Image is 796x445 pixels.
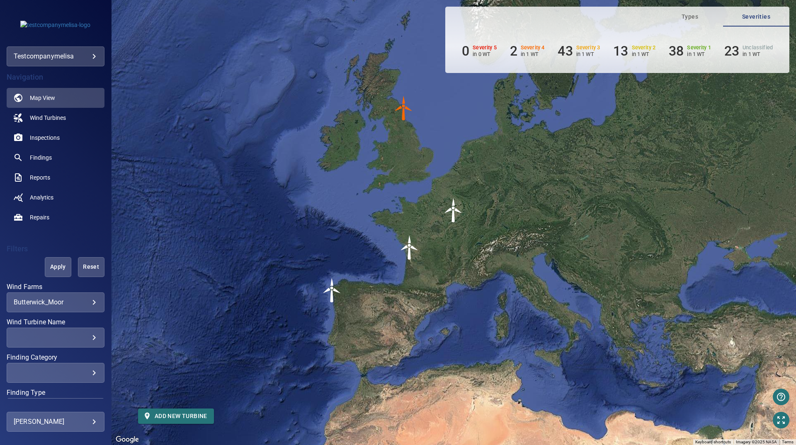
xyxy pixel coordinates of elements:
span: Severities [728,12,784,22]
h6: 0 [462,43,469,59]
span: Types [662,12,718,22]
a: repairs noActive [7,207,104,227]
gmp-advanced-marker: WTG_4 [391,96,416,121]
span: Analytics [30,193,53,202]
span: Findings [30,153,52,162]
h6: 38 [669,43,684,59]
h4: Navigation [7,73,104,81]
li: Severity 3 [558,43,600,59]
gmp-advanced-marker: Test1 [441,198,466,223]
a: Open this area in Google Maps (opens a new window) [114,434,141,445]
div: [PERSON_NAME] [14,415,97,428]
img: windFarmIcon.svg [320,278,345,303]
p: in 1 WT [521,51,545,57]
h6: Severity 5 [473,45,497,51]
button: Apply [45,257,71,277]
h4: Filters [7,245,104,253]
span: Imagery ©2025 NASA [736,440,777,444]
h6: Severity 2 [632,45,656,51]
h6: Severity 1 [687,45,711,51]
div: Butterwick_Moor [14,298,97,306]
gmp-advanced-marker: test1 [320,278,345,303]
gmp-advanced-marker: test-1_0 [397,235,422,260]
div: Finding Category [7,363,104,383]
a: findings noActive [7,148,104,168]
div: testcompanymelisa [7,46,104,66]
span: Inspections [30,134,60,142]
a: reports noActive [7,168,104,187]
p: in 1 WT [576,51,600,57]
h6: Severity 4 [521,45,545,51]
p: in 1 WT [687,51,711,57]
img: testcompanymelisa-logo [20,21,90,29]
h6: 2 [510,43,517,59]
img: windFarmIconCat4.svg [391,96,416,121]
li: Severity 1 [669,43,711,59]
h6: Unclassified [743,45,773,51]
a: windturbines noActive [7,108,104,128]
span: Wind Turbines [30,114,66,122]
button: Add new turbine [138,409,214,424]
button: Reset [78,257,104,277]
div: Wind Farms [7,292,104,312]
span: Reports [30,173,50,182]
label: Finding Category [7,354,104,361]
a: inspections noActive [7,128,104,148]
label: Wind Turbine Name [7,319,104,326]
a: analytics noActive [7,187,104,207]
span: Reset [88,262,94,272]
a: map active [7,88,104,108]
button: Keyboard shortcuts [695,439,731,445]
h6: 43 [558,43,573,59]
li: Severity 2 [613,43,655,59]
img: windFarmIcon.svg [397,235,422,260]
p: in 1 WT [632,51,656,57]
span: Apply [55,262,61,272]
div: testcompanymelisa [14,50,97,63]
li: Severity 4 [510,43,545,59]
div: Finding Type [7,398,104,418]
li: Severity Unclassified [724,43,773,59]
h6: 13 [613,43,628,59]
label: Finding Type [7,389,104,396]
h6: Severity 3 [576,45,600,51]
div: Wind Turbine Name [7,328,104,348]
a: Terms (opens in new tab) [782,440,794,444]
span: Repairs [30,213,49,221]
p: in 1 WT [743,51,773,57]
label: Wind Farms [7,284,104,290]
img: Google [114,434,141,445]
img: windFarmIcon.svg [441,198,466,223]
span: Map View [30,94,55,102]
p: in 0 WT [473,51,497,57]
span: Add new turbine [145,411,207,421]
li: Severity 5 [462,43,497,59]
h6: 23 [724,43,739,59]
